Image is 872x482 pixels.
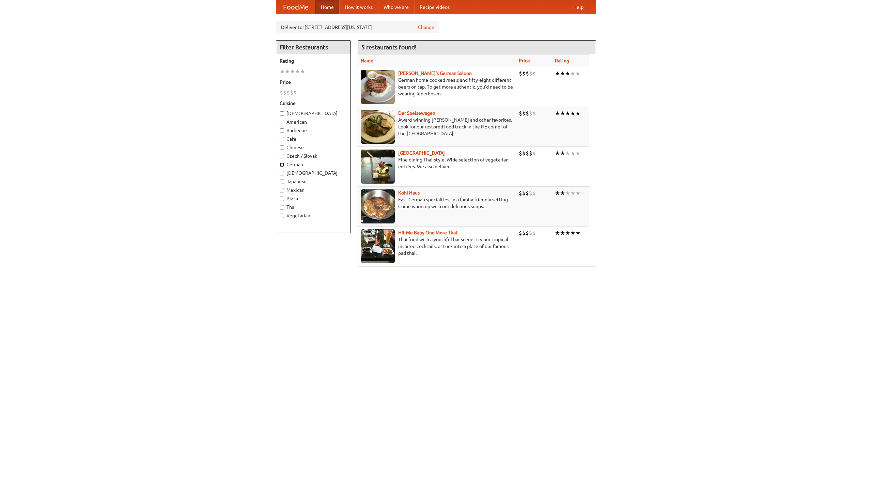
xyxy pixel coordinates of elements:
input: [DEMOGRAPHIC_DATA] [280,111,284,116]
label: Mexican [280,187,347,193]
input: Barbecue [280,128,284,133]
li: ★ [570,110,575,117]
label: Chinese [280,144,347,151]
a: Hit Me Baby One More Thai [398,230,457,235]
a: How it works [339,0,378,14]
input: German [280,162,284,167]
li: $ [526,70,529,77]
li: $ [286,89,290,96]
li: $ [522,189,526,197]
li: $ [532,229,536,237]
li: $ [519,189,522,197]
a: Rating [555,58,569,63]
a: Recipe videos [414,0,455,14]
a: Price [519,58,530,63]
li: $ [522,150,526,157]
a: Home [315,0,339,14]
li: ★ [555,189,560,197]
li: ★ [290,68,295,75]
li: $ [532,70,536,77]
li: ★ [555,70,560,77]
li: $ [529,70,532,77]
input: Mexican [280,188,284,192]
li: $ [529,189,532,197]
li: $ [293,89,297,96]
div: Deliver to: [STREET_ADDRESS][US_STATE] [276,21,439,33]
label: American [280,119,347,125]
li: $ [529,110,532,117]
input: Czech / Slovak [280,154,284,158]
li: $ [522,229,526,237]
label: Czech / Slovak [280,153,347,159]
h4: Filter Restaurants [276,41,351,54]
li: $ [532,110,536,117]
li: ★ [575,189,580,197]
li: $ [290,89,293,96]
p: Thai food with a youthful bar scene. Try our tropical inspired cocktails, or tuck into a plate of... [361,236,513,256]
h5: Rating [280,58,347,64]
li: ★ [570,70,575,77]
a: [PERSON_NAME]'s German Saloon [398,71,472,76]
input: Thai [280,205,284,209]
label: German [280,161,347,168]
li: $ [519,229,522,237]
h5: Cuisine [280,100,347,107]
li: ★ [560,189,565,197]
label: Cafe [280,136,347,142]
p: East German specialties, in a family-friendly setting. Come warm up with our delicious soups. [361,196,513,210]
a: FoodMe [276,0,315,14]
li: $ [280,89,283,96]
li: $ [519,150,522,157]
li: $ [532,189,536,197]
p: German home-cooked meals and fifty-eight different beers on tap. To get more authentic, you'd nee... [361,77,513,97]
li: $ [526,189,529,197]
input: [DEMOGRAPHIC_DATA] [280,171,284,175]
a: Help [568,0,589,14]
li: $ [283,89,286,96]
li: ★ [570,189,575,197]
label: Thai [280,204,347,211]
input: Chinese [280,145,284,150]
a: Kohl Haus [398,190,420,196]
li: ★ [565,150,570,157]
li: ★ [560,110,565,117]
li: ★ [565,189,570,197]
label: Pizza [280,195,347,202]
li: ★ [555,150,560,157]
li: ★ [555,229,560,237]
b: Der Speisewagen [398,110,435,116]
label: [DEMOGRAPHIC_DATA] [280,110,347,117]
input: Vegetarian [280,214,284,218]
img: satay.jpg [361,150,395,184]
label: Vegetarian [280,212,347,219]
label: Barbecue [280,127,347,134]
li: $ [529,150,532,157]
li: ★ [280,68,285,75]
img: kohlhaus.jpg [361,189,395,223]
li: ★ [575,70,580,77]
li: ★ [575,150,580,157]
label: Japanese [280,178,347,185]
li: $ [532,150,536,157]
li: $ [519,70,522,77]
li: $ [526,110,529,117]
input: Japanese [280,180,284,184]
li: ★ [560,70,565,77]
img: esthers.jpg [361,70,395,104]
p: Award-winning [PERSON_NAME] and other favorites. Look for our restored food truck in the NE corne... [361,116,513,137]
li: $ [519,110,522,117]
li: ★ [555,110,560,117]
li: ★ [575,110,580,117]
input: Cafe [280,137,284,141]
li: $ [529,229,532,237]
li: ★ [570,229,575,237]
li: ★ [565,70,570,77]
a: Name [361,58,373,63]
a: [GEOGRAPHIC_DATA] [398,150,445,156]
input: Pizza [280,197,284,201]
li: ★ [565,229,570,237]
input: American [280,120,284,124]
li: ★ [565,110,570,117]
